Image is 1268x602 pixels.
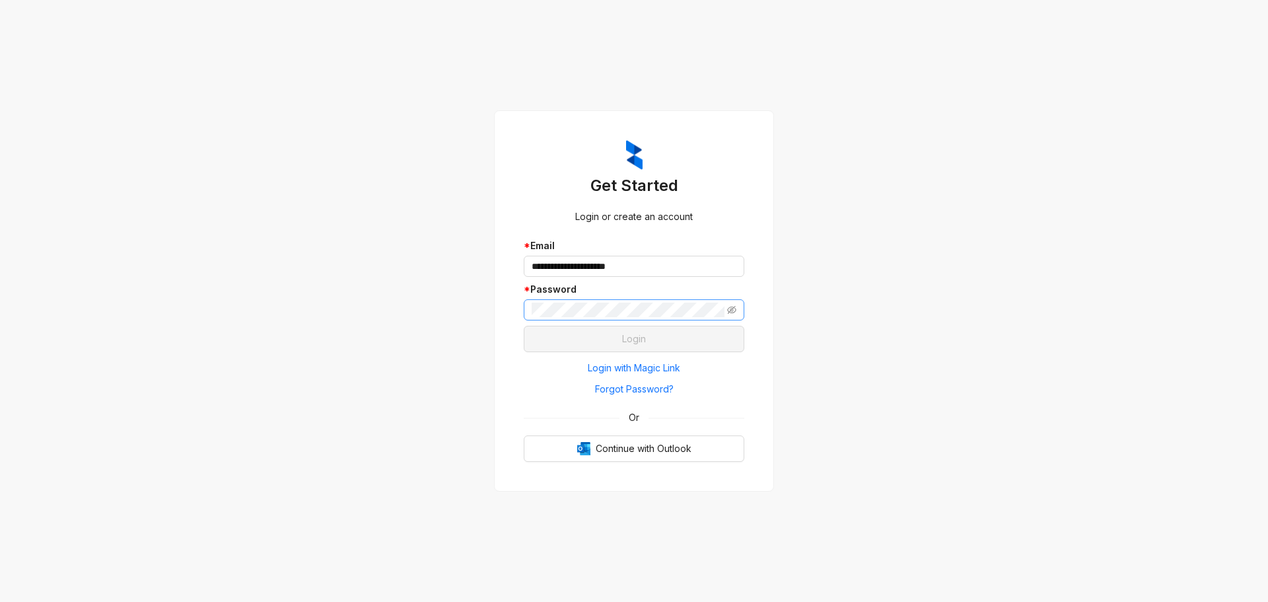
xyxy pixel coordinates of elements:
span: Forgot Password? [595,382,674,396]
div: Login or create an account [524,209,744,224]
button: OutlookContinue with Outlook [524,435,744,462]
img: ZumaIcon [626,140,643,170]
div: Password [524,282,744,297]
button: Login [524,326,744,352]
span: Login with Magic Link [588,361,680,375]
span: Continue with Outlook [596,441,691,456]
img: Outlook [577,442,590,455]
div: Email [524,239,744,253]
button: Login with Magic Link [524,357,744,379]
h3: Get Started [524,175,744,196]
span: eye-invisible [727,305,736,315]
span: Or [619,410,649,425]
button: Forgot Password? [524,379,744,400]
